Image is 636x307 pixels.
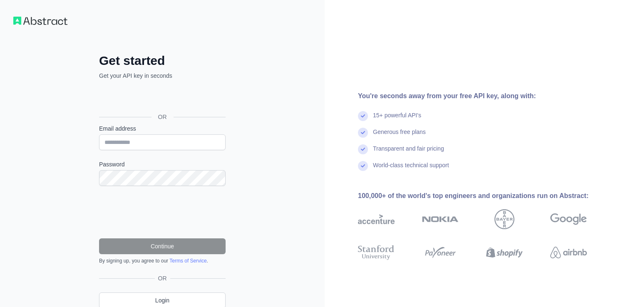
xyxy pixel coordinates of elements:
div: 15+ powerful API's [373,111,421,128]
img: Workflow [13,17,67,25]
img: nokia [422,209,459,229]
iframe: Sign in with Google Button [95,89,228,107]
h2: Get started [99,53,226,68]
a: Terms of Service [169,258,206,264]
span: OR [155,274,170,282]
img: accenture [358,209,395,229]
img: check mark [358,144,368,154]
img: stanford university [358,243,395,262]
label: Password [99,160,226,168]
img: shopify [486,243,523,262]
div: Generous free plans [373,128,426,144]
label: Email address [99,124,226,133]
div: You're seconds away from your free API key, along with: [358,91,614,101]
button: Continue [99,238,226,254]
span: OR [152,113,174,121]
img: airbnb [550,243,587,262]
div: World-class technical support [373,161,449,178]
img: check mark [358,111,368,121]
div: By signing up, you agree to our . [99,257,226,264]
div: 100,000+ of the world's top engineers and organizations run on Abstract: [358,191,614,201]
iframe: reCAPTCHA [99,196,226,228]
p: Get your API key in seconds [99,72,226,80]
img: check mark [358,128,368,138]
div: Transparent and fair pricing [373,144,444,161]
img: check mark [358,161,368,171]
img: payoneer [422,243,459,262]
img: google [550,209,587,229]
img: bayer [494,209,514,229]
